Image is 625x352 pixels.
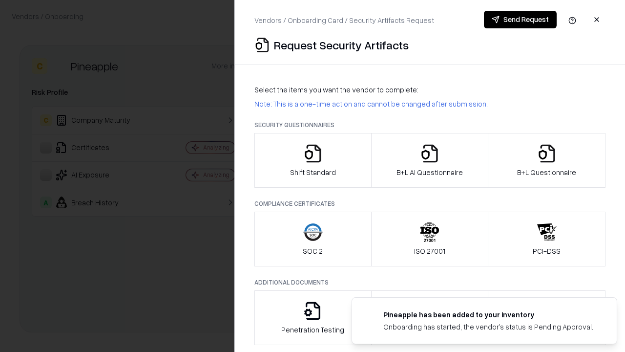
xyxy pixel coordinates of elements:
button: Shift Standard [254,133,372,188]
div: Onboarding has started, the vendor's status is Pending Approval. [383,322,593,332]
p: Shift Standard [290,167,336,177]
button: ISO 27001 [371,212,489,266]
button: SOC 2 [254,212,372,266]
p: Select the items you want the vendor to complete: [254,85,605,95]
button: Send Request [484,11,557,28]
button: B+L Questionnaire [488,133,605,188]
p: Penetration Testing [281,325,344,335]
button: B+L AI Questionnaire [371,133,489,188]
p: Vendors / Onboarding Card / Security Artifacts Request [254,15,434,25]
p: ISO 27001 [414,246,445,256]
div: Pineapple has been added to your inventory [383,309,593,320]
p: SOC 2 [303,246,323,256]
p: Request Security Artifacts [274,37,409,53]
button: Data Processing Agreement [488,290,605,345]
p: Additional Documents [254,278,605,286]
img: pineappleenergy.com [364,309,375,321]
p: B+L AI Questionnaire [396,167,463,177]
button: Penetration Testing [254,290,372,345]
p: Compliance Certificates [254,199,605,208]
p: Note: This is a one-time action and cannot be changed after submission. [254,99,605,109]
p: B+L Questionnaire [517,167,576,177]
button: Privacy Policy [371,290,489,345]
p: PCI-DSS [533,246,561,256]
p: Security Questionnaires [254,121,605,129]
button: PCI-DSS [488,212,605,266]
